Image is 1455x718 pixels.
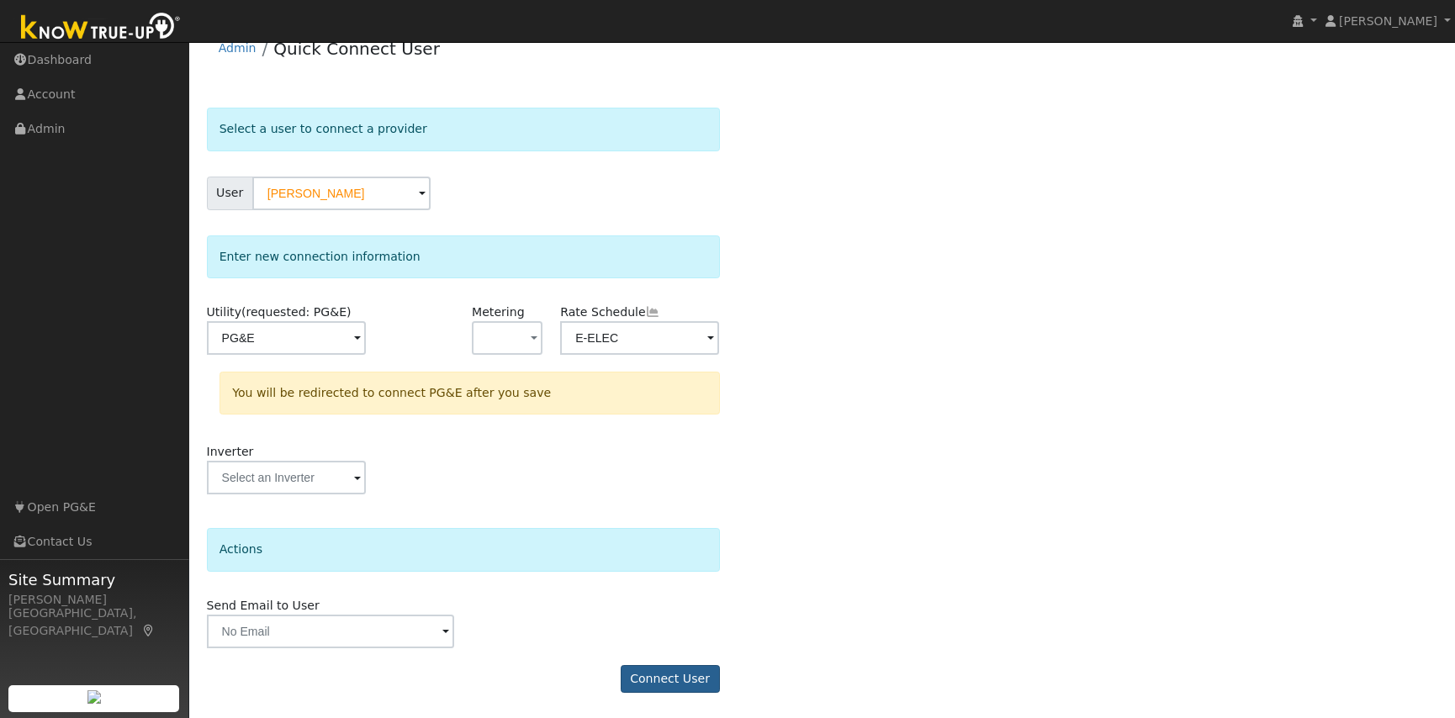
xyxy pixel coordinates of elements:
div: [PERSON_NAME] [8,591,180,609]
a: Quick Connect User [273,39,440,59]
span: User [207,177,253,210]
div: Enter new connection information [207,235,720,278]
div: Select a user to connect a provider [207,108,720,150]
input: Select an Inverter [207,461,366,494]
a: Map [141,624,156,637]
input: No Email [207,615,454,648]
button: Connect User [621,665,720,694]
a: Admin [219,41,257,55]
div: Actions [207,528,720,571]
label: Utility [207,304,352,321]
label: Rate Schedule [560,304,660,321]
input: Select a Utility [207,321,366,355]
img: Know True-Up [13,9,189,47]
img: retrieve [87,690,101,704]
label: Send Email to User [207,597,320,615]
input: Select a User [252,177,431,210]
span: (requested: PG&E) [241,305,352,319]
div: You will be redirected to connect PG&E after you save [220,372,719,414]
div: [GEOGRAPHIC_DATA], [GEOGRAPHIC_DATA] [8,604,180,640]
label: Inverter [207,443,254,461]
span: Site Summary [8,568,180,591]
label: Metering [472,304,525,321]
span: [PERSON_NAME] [1339,14,1437,28]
